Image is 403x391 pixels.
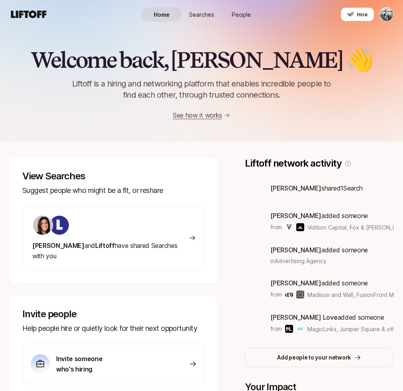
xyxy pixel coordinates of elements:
[277,353,351,362] p: Add people to your network
[22,308,204,320] p: Invite people
[270,313,337,321] span: [PERSON_NAME] Love
[340,7,374,22] button: Hire
[270,246,321,254] span: [PERSON_NAME]
[173,111,222,119] a: See how it works
[32,242,177,260] span: have shared Searches with you
[357,10,368,18] span: Hire
[270,257,327,265] span: in Advertising Agency
[95,242,115,250] span: Liftoff
[50,216,69,235] img: ACg8ocKIuO9-sklR2KvA8ZVJz4iZ_g9wtBiQREC3t8A94l4CTg=s160-c
[296,325,304,333] img: Juniper Square
[22,171,204,182] p: View Searches
[84,242,95,250] span: and
[380,8,393,21] img: Eli Horne
[154,10,170,19] span: Home
[270,245,368,255] p: added someone
[379,7,393,22] button: Eli Horne
[285,325,293,333] img: MagicLinks
[270,184,321,192] span: [PERSON_NAME]
[22,323,204,334] p: Help people hire or quietly look for their next opportunity
[270,324,282,334] p: from
[142,7,182,22] a: Home
[270,278,393,288] p: added someone
[270,312,393,322] p: added someone
[270,279,321,287] span: [PERSON_NAME]
[56,354,112,374] p: Invite someone who's hiring
[270,183,363,193] p: shared 1 Search
[32,242,84,250] span: [PERSON_NAME]
[245,348,393,367] button: Add people to your network
[31,48,372,72] h2: Welcome back, [PERSON_NAME] 👋
[296,223,304,231] img: Fox & Robin
[59,78,344,100] p: Liftoff is a hiring and networking platform that enables incredible people to find each other, th...
[182,7,221,22] a: Searches
[189,10,214,19] span: Searches
[232,10,251,19] span: People
[270,210,393,221] p: added someone
[285,291,293,299] img: Madison and Wall
[221,7,261,22] a: People
[33,216,52,235] img: 71d7b91d_d7cb_43b4_a7ea_a9b2f2cc6e03.jpg
[270,212,321,220] span: [PERSON_NAME]
[22,185,204,196] p: Suggest people who might be a fit, or reshare
[270,222,282,232] p: from
[296,291,304,299] img: FusionFront Media, LLC
[270,290,282,299] p: from
[285,223,293,231] img: Volition Capital
[245,158,341,169] p: Liftoff network activity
